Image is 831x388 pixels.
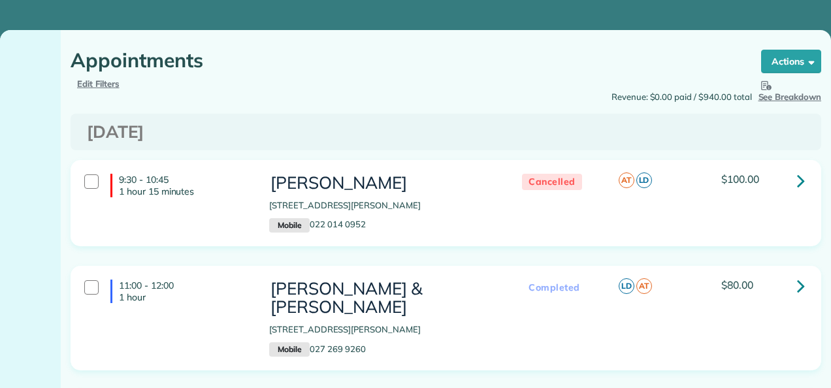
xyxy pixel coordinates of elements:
span: Cancelled [522,174,582,190]
small: Mobile [269,342,310,357]
span: Completed [522,280,587,296]
span: $80.00 [721,278,753,291]
h3: [PERSON_NAME] & [PERSON_NAME] [269,280,496,317]
h3: [PERSON_NAME] [269,174,496,193]
span: LD [636,172,652,188]
span: LD [619,278,634,294]
p: 1 hour 15 minutes [119,186,250,197]
a: Mobile022 014 0952 [269,219,366,229]
a: Mobile027 269 9260 [269,344,366,354]
a: Edit Filters [77,78,120,89]
h4: 9:30 - 10:45 [110,174,250,197]
button: See Breakdown [758,78,822,104]
span: See Breakdown [758,78,822,102]
small: Mobile [269,218,310,233]
p: 1 hour [119,291,250,303]
button: Actions [761,50,821,73]
p: [STREET_ADDRESS][PERSON_NAME] [269,199,496,212]
h3: [DATE] [87,123,805,142]
span: AT [636,278,652,294]
span: Revenue: $0.00 paid / $940.00 total [611,91,752,104]
h4: 11:00 - 12:00 [110,280,250,303]
span: $100.00 [721,172,759,186]
span: AT [619,172,634,188]
h1: Appointments [71,50,736,71]
p: [STREET_ADDRESS][PERSON_NAME] [269,323,496,336]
